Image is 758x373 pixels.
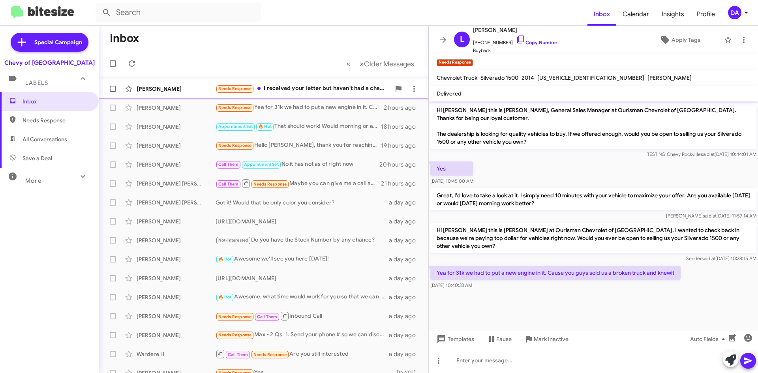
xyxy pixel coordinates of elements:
[437,74,477,81] span: Chevrolet Truck
[218,257,232,262] span: 🔥 Hot
[473,47,557,54] span: Buyback
[218,124,253,129] span: Appointment Set
[342,56,419,72] nav: Page navigation example
[218,143,252,148] span: Needs Response
[647,151,756,157] span: TESTING Chevy Rockville [DATE] 10:44:01 AM
[703,213,717,219] span: said at
[137,142,216,150] div: [PERSON_NAME]
[216,292,389,302] div: Awesome, what time would work for you so that we can have the car ready?
[216,330,389,339] div: Max - 2 Qs. 1. Send your phone # so we can discuss price. 2. Do you need original lien release le...
[655,3,690,26] a: Insights
[429,332,480,346] button: Templates
[137,199,216,206] div: [PERSON_NAME] [PERSON_NAME]
[389,217,422,225] div: a day ago
[686,255,756,261] span: Sender [DATE] 10:38:15 AM
[137,217,216,225] div: [PERSON_NAME]
[244,162,279,167] span: Appointment Set
[728,6,741,19] div: DA
[258,124,272,129] span: 🔥 Hot
[518,332,575,346] button: Mark Inactive
[430,188,756,210] p: Great, I'd love to take a look at it. I simply need 10 minutes with your vehicle to maximize your...
[690,332,728,346] span: Auto Fields
[137,274,216,282] div: [PERSON_NAME]
[137,312,216,320] div: [PERSON_NAME]
[587,3,616,26] span: Inbox
[480,332,518,346] button: Pause
[496,332,512,346] span: Pause
[430,266,681,280] p: Yea for 31k we had to put a new engine in it. Cause you guys sold us a broken truck and knewit
[616,3,655,26] a: Calendar
[381,123,422,131] div: 18 hours ago
[253,352,287,357] span: Needs Response
[647,74,692,81] span: [PERSON_NAME]
[384,104,422,112] div: 2 hours ago
[389,293,422,301] div: a day ago
[218,86,252,91] span: Needs Response
[430,282,472,288] span: [DATE] 10:40:33 AM
[137,236,216,244] div: [PERSON_NAME]
[216,255,389,264] div: Awesome we'll see you here [DATE]!
[228,352,248,357] span: Call Them
[137,255,216,263] div: [PERSON_NAME]
[4,59,95,67] div: Chevy of [GEOGRAPHIC_DATA]
[216,217,389,225] div: [URL][DOMAIN_NAME]
[216,84,390,93] div: I received your letter but haven't had a chance to call yet
[137,85,216,93] div: [PERSON_NAME]
[381,180,422,187] div: 21 hours ago
[137,293,216,301] div: [PERSON_NAME]
[218,182,239,187] span: Call Them
[34,38,82,46] span: Special Campaign
[23,97,90,105] span: Inbox
[216,122,381,131] div: That should work! Would morning or afternoon be best for you?
[25,79,48,86] span: Labels
[216,160,379,169] div: No it has not as of right now
[473,35,557,47] span: [PHONE_NUMBER]
[253,182,287,187] span: Needs Response
[690,3,721,26] a: Profile
[257,314,278,319] span: Call Them
[216,103,384,112] div: Yea for 31k we had to put a new engine in it. Cause you guys sold us a broken truck and knewit
[430,161,473,176] p: Yes
[216,311,389,321] div: Inbound Call
[216,274,389,282] div: [URL][DOMAIN_NAME]
[346,59,351,69] span: «
[137,180,216,187] div: [PERSON_NAME] [PERSON_NAME]
[218,332,252,337] span: Needs Response
[110,32,139,45] h1: Inbox
[666,213,756,219] span: [PERSON_NAME] [DATE] 11:57:14 AM
[341,56,355,72] button: Previous
[639,33,720,47] button: Apply Tags
[701,151,715,157] span: said at
[435,332,474,346] span: Templates
[96,3,261,22] input: Search
[137,350,216,358] div: Wardere H
[23,116,90,124] span: Needs Response
[381,142,422,150] div: 19 hours ago
[360,59,364,69] span: »
[218,238,249,243] span: Not-Interested
[137,123,216,131] div: [PERSON_NAME]
[364,60,414,68] span: Older Messages
[389,350,422,358] div: a day ago
[522,74,534,81] span: 2014
[721,6,749,19] button: DA
[218,314,252,319] span: Needs Response
[137,161,216,169] div: [PERSON_NAME]
[534,332,568,346] span: Mark Inactive
[23,135,67,143] span: All Conversations
[430,103,756,149] p: Hi [PERSON_NAME] this is [PERSON_NAME], General Sales Manager at Ourisman Chevrolet of [GEOGRAPHI...
[23,154,52,162] span: Save a Deal
[480,74,518,81] span: Silverado 1500
[216,236,389,245] div: Do you have the Stock Number by any chance?
[389,199,422,206] div: a day ago
[11,33,88,52] a: Special Campaign
[218,162,239,167] span: Call Them
[389,255,422,263] div: a day ago
[430,223,756,253] p: Hi [PERSON_NAME] this is [PERSON_NAME] at Ourisman Chevrolet of [GEOGRAPHIC_DATA]. I wanted to ch...
[537,74,644,81] span: [US_VEHICLE_IDENTIFICATION_NUMBER]
[389,312,422,320] div: a day ago
[216,141,381,150] div: Hello [PERSON_NAME], thank you for reaching out. I'm interested in trading in my suburban but the...
[389,236,422,244] div: a day ago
